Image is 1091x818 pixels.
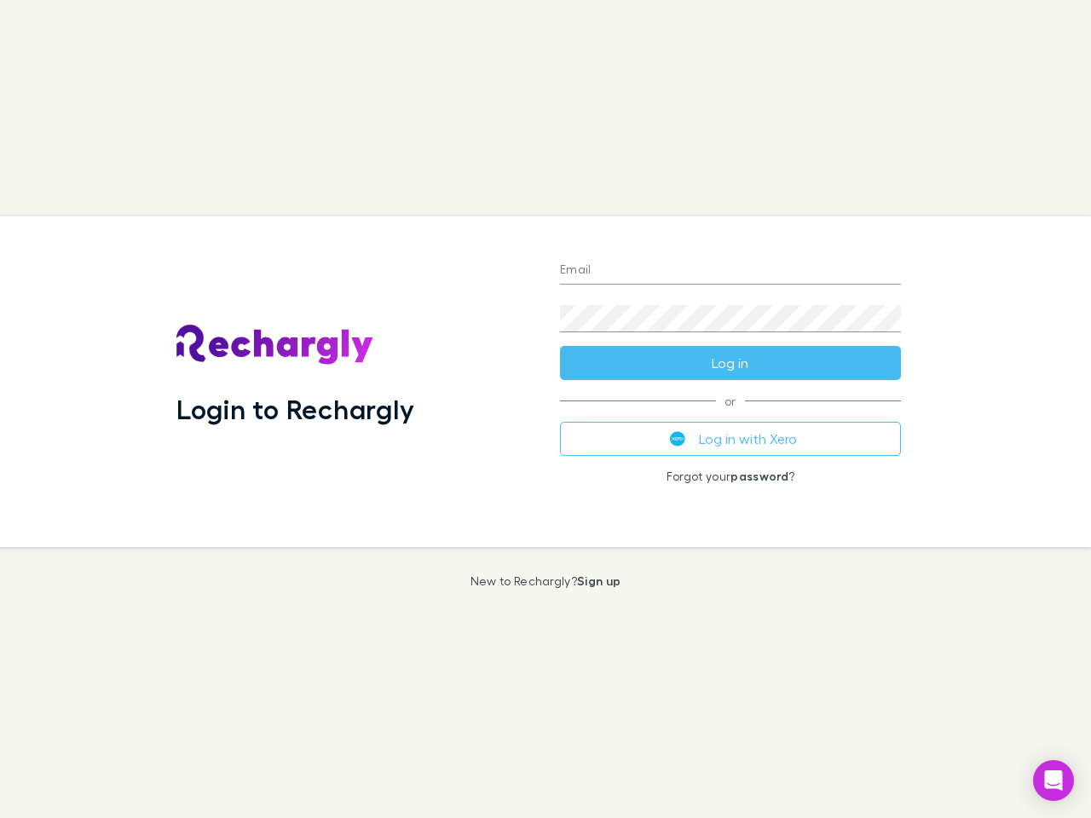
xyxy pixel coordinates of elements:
button: Log in [560,346,901,380]
p: New to Rechargly? [470,574,621,588]
p: Forgot your ? [560,469,901,483]
div: Open Intercom Messenger [1033,760,1074,801]
h1: Login to Rechargly [176,393,414,425]
img: Rechargly's Logo [176,325,374,366]
button: Log in with Xero [560,422,901,456]
img: Xero's logo [670,431,685,446]
a: Sign up [577,573,621,588]
a: password [730,469,788,483]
